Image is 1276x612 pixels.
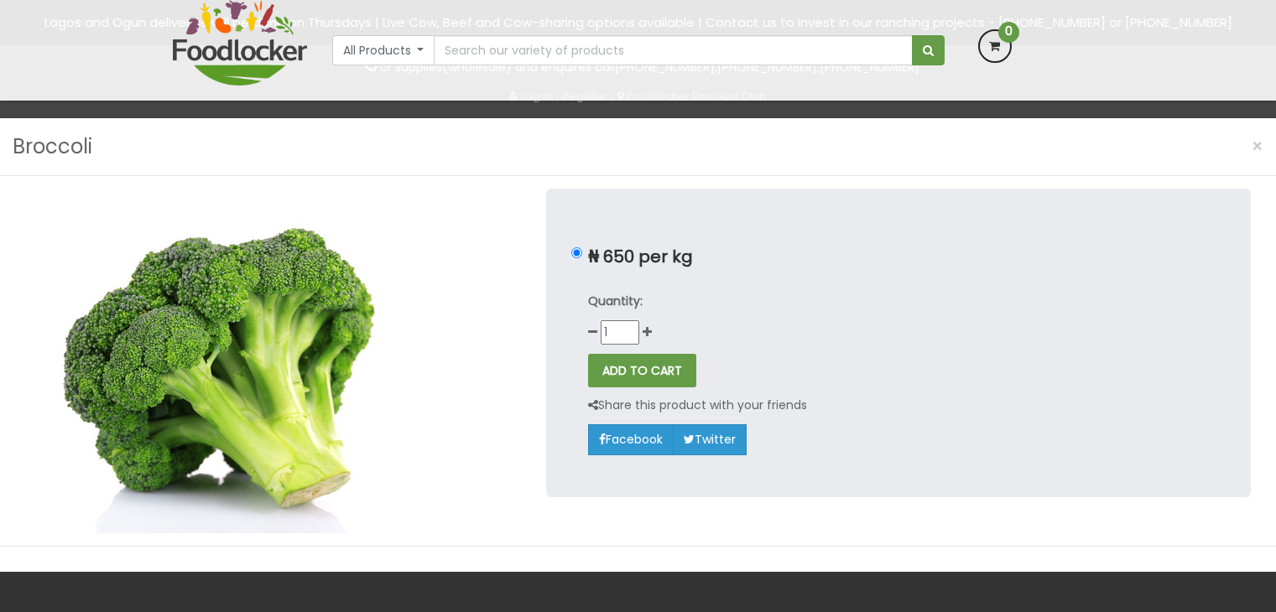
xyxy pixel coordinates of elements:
a: Twitter [673,424,747,454]
img: Broccoli [25,189,428,533]
button: Close [1243,129,1272,163]
button: All Products [332,35,435,65]
input: ₦ 650 per kg [571,247,582,258]
strong: Quantity: [588,293,643,309]
span: 0 [998,22,1019,43]
a: Facebook [588,424,674,454]
button: ADD TO CART [588,354,696,387]
h3: Broccoli [13,131,92,163]
p: Share this product with your friends [588,396,807,415]
p: ₦ 650 per kg [588,247,1209,267]
span: × [1252,134,1263,158]
input: Search our variety of products [434,35,912,65]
